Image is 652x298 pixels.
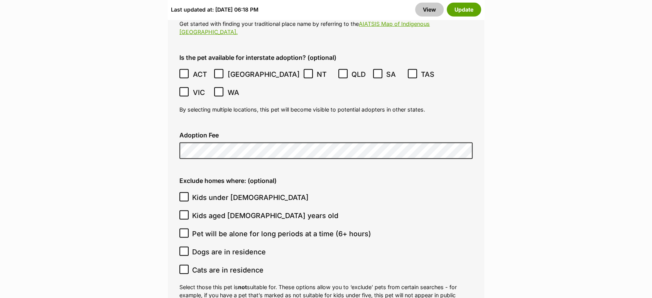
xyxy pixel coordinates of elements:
[228,69,300,80] span: [GEOGRAPHIC_DATA]
[192,192,309,203] span: Kids under [DEMOGRAPHIC_DATA]
[193,87,210,98] span: VIC
[238,284,247,290] strong: not
[386,69,404,80] span: SA
[447,3,481,17] button: Update
[179,54,473,61] label: Is the pet available for interstate adoption? (optional)
[179,177,473,184] label: Exclude homes where: (optional)
[421,69,438,80] span: TAS
[179,20,473,36] p: Get started with finding your traditional place name by referring to the
[179,105,473,113] p: By selecting multiple locations, this pet will become visible to potential adopters in other states.
[192,265,264,275] span: Cats are in residence
[415,3,444,17] a: View
[317,69,334,80] span: NT
[351,69,369,80] span: QLD
[192,210,338,221] span: Kids aged [DEMOGRAPHIC_DATA] years old
[228,87,245,98] span: WA
[171,3,258,17] div: Last updated at: [DATE] 06:18 PM
[179,132,473,139] label: Adoption Fee
[192,229,371,239] span: Pet will be alone for long periods at a time (6+ hours)
[193,69,210,80] span: ACT
[192,247,266,257] span: Dogs are in residence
